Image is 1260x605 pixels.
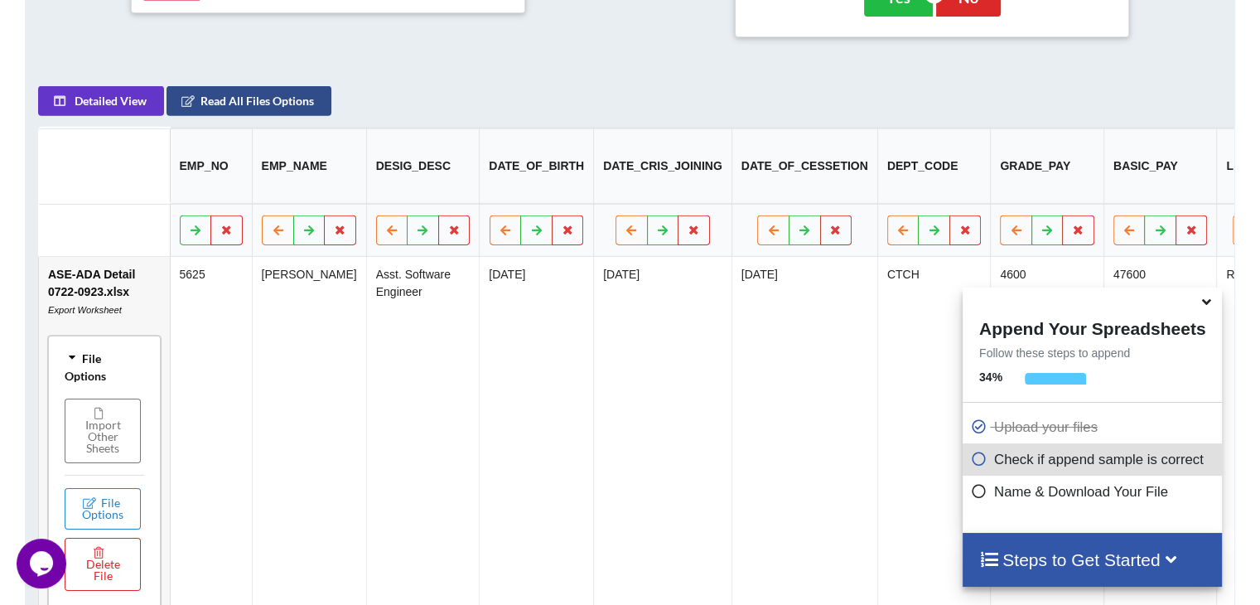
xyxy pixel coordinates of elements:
[963,345,1222,361] p: Follow these steps to append
[731,128,877,204] th: DATE_OF_CESSETION
[479,128,593,204] th: DATE_OF_BIRTH
[38,86,164,116] button: Detailed View
[65,399,141,463] button: Import Other Sheets
[979,549,1205,570] h4: Steps to Get Started
[1103,128,1217,204] th: BASIC_PAY
[971,417,1218,438] p: Upload your files
[990,128,1103,204] th: GRADE_PAY
[65,538,141,591] button: Delete File
[53,341,156,393] div: File Options
[979,370,1002,384] b: 34 %
[169,128,251,204] th: EMP_NO
[593,128,731,204] th: DATE_CRIS_JOINING
[963,314,1222,339] h4: Append Your Spreadsheets
[877,128,991,204] th: DEPT_CODE
[971,482,1218,502] p: Name & Download Your File
[252,128,366,204] th: EMP_NAME
[167,86,331,116] button: Read All Files Options
[48,305,122,315] i: Export Worksheet
[65,488,141,530] button: File Options
[366,128,480,204] th: DESIG_DESC
[971,449,1218,470] p: Check if append sample is correct
[17,539,70,588] iframe: chat widget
